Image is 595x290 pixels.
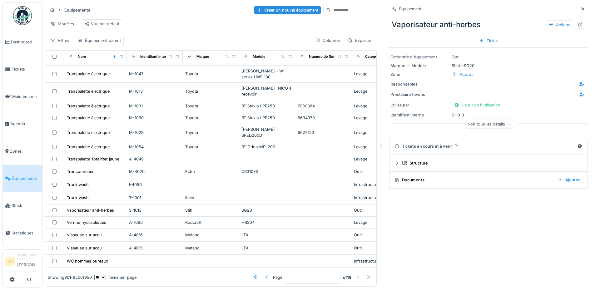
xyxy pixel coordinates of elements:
[67,245,102,251] div: Visseuse sur accu
[11,39,40,45] span: Dashboard
[354,144,405,150] div: Levage
[390,54,586,60] div: Outil
[392,157,585,169] summary: Structure
[185,169,236,174] div: Echo
[5,257,15,266] li: JH
[273,274,282,280] div: Page
[10,148,40,154] span: Zones
[62,7,93,13] strong: Équipements
[12,230,40,236] span: Statistiques
[390,54,449,60] div: Catégorie d'équipement
[298,130,349,135] div: 6622153
[394,177,553,183] div: Documents
[185,207,236,213] div: Stihl
[129,232,180,238] div: A-4016
[129,115,180,121] div: M-1030
[354,130,405,135] div: Levage
[241,126,293,138] div: [PERSON_NAME] SPED200D
[67,195,89,201] div: Truck wash
[94,274,136,280] div: items per page
[354,71,405,77] div: Levage
[253,54,265,59] div: Modèle
[67,144,110,150] div: Transpalette électrique
[465,120,514,129] div: Voir tous les détails
[12,203,40,209] span: Stock
[365,54,409,59] div: Catégories d'équipement
[477,37,500,45] div: Ticket
[67,156,119,162] div: Transpalette Totalifter jaune
[48,274,92,280] div: Showing 901 - 950 of 950
[67,182,89,188] div: Truck wash
[555,176,582,184] div: Ajouter
[196,54,209,59] div: Marque
[241,103,293,109] div: BT Staxio LPE250
[129,130,180,135] div: M-1029
[3,83,42,110] a: Maintenance
[185,103,236,109] div: Toyota
[185,232,236,238] div: Metabo
[298,115,349,121] div: 6634379
[241,85,293,97] div: [PERSON_NAME] -NICO à recevoir
[241,207,293,213] div: SG20
[129,245,180,251] div: A-4015
[354,88,405,94] div: Levage
[241,169,293,174] div: CS310ES
[354,232,405,238] div: Outil
[343,274,351,280] strong: of 19
[241,219,293,225] div: HRS04
[67,219,106,225] div: Verrins hydrauliques
[345,36,374,45] div: Exporter
[354,258,405,264] div: Infrastructures / bâtiments
[67,103,110,109] div: Transpalette électrique
[67,169,94,174] div: Tronçonneuse
[546,20,573,29] div: Actions
[399,6,421,12] div: Équipement
[129,219,180,225] div: A-1066
[129,144,180,150] div: M-1054
[394,143,575,149] div: Tickets en cours et à venir
[67,71,110,77] div: Transpalette électrique
[402,160,580,166] div: Structure
[12,66,40,72] span: Tickets
[67,115,110,121] div: Transpalette électrique
[17,252,40,270] li: [PERSON_NAME]
[390,81,437,87] div: Responsables
[298,103,349,109] div: 7030384
[5,252,40,272] a: JH Gestionnaire local[PERSON_NAME]
[3,192,42,219] a: Stock
[47,36,72,45] div: Filtres
[67,258,108,264] div: WC hommes bureaux
[129,156,180,162] div: A-4049
[390,102,449,108] div: Utilisé par
[390,71,449,77] div: Zone
[17,252,40,262] div: Gestionnaire local
[129,71,180,77] div: M-1047
[185,71,236,77] div: Toyota
[13,6,32,25] img: Badge_color-CXgf-gQk.svg
[354,182,405,188] div: Infrastructures / bâtiments
[85,21,119,27] div: Vue par défaut
[354,219,405,225] div: Levage
[390,112,449,118] div: Identifiant interne
[12,94,40,100] span: Maintenance
[241,68,293,80] div: [PERSON_NAME] - W-séries LWE 180
[354,169,405,174] div: Outil
[354,115,405,121] div: Levage
[67,88,110,94] div: Transpalette électrique
[390,63,449,69] div: Marque — Modèle
[185,144,236,150] div: Toyota
[185,245,236,251] div: Metabo
[129,195,180,201] div: T-1001
[185,130,236,135] div: Toyota
[354,245,405,251] div: Outil
[67,130,110,135] div: Transpalette électrique
[241,245,293,251] div: LTX
[312,36,344,45] div: Colonnes
[185,88,236,94] div: Toyota
[67,207,114,213] div: Vaporisateur anti-herbes
[129,88,180,94] div: M-1013
[185,115,236,121] div: Toyota
[12,175,40,181] span: Équipements
[241,232,293,238] div: LTX
[389,17,588,33] div: Vaporisateur anti-herbes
